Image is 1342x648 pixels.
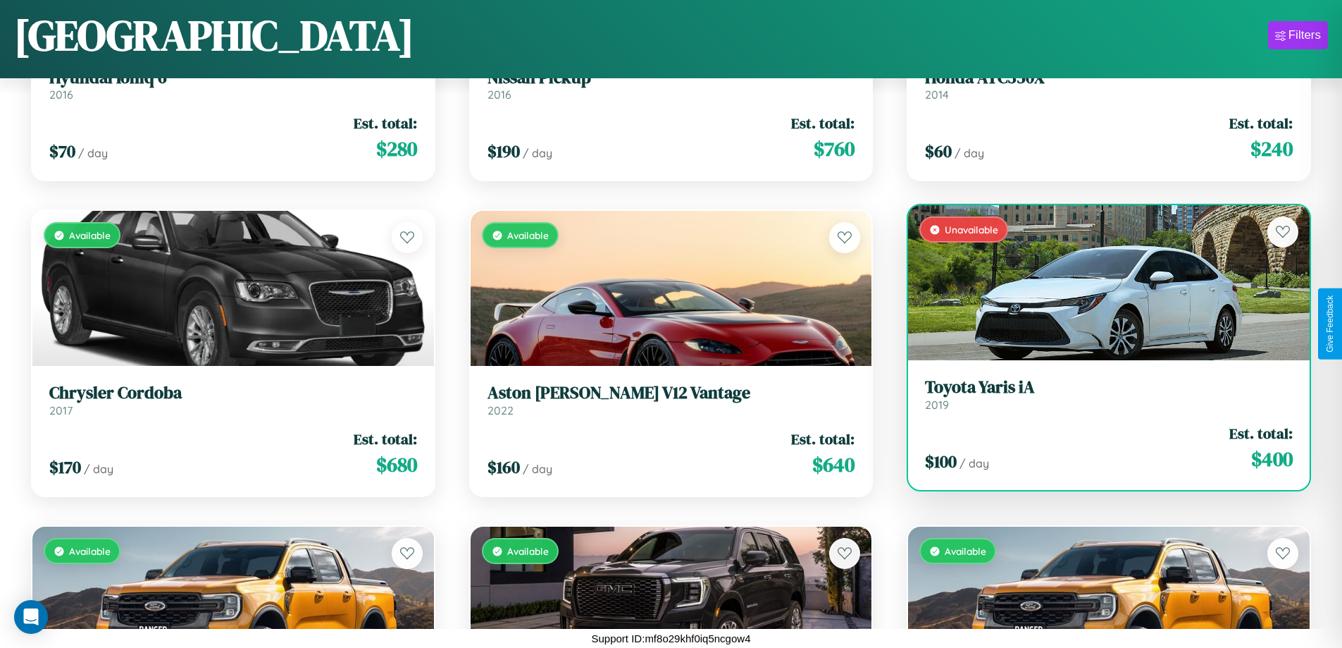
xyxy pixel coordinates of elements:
span: Unavailable [945,224,998,236]
span: Available [945,545,986,557]
div: Open Intercom Messenger [14,600,48,634]
span: Available [69,545,111,557]
span: 2014 [925,87,949,102]
a: Toyota Yaris iA2019 [925,377,1293,412]
h1: [GEOGRAPHIC_DATA] [14,6,414,64]
span: Available [507,545,549,557]
span: / day [78,146,108,160]
span: Est. total: [1229,113,1293,133]
span: $ 70 [49,140,75,163]
span: Available [507,229,549,241]
span: $ 760 [814,135,855,163]
span: $ 160 [487,456,520,479]
span: / day [523,462,552,476]
h3: Hyundai Ioniq 6 [49,68,417,88]
span: Est. total: [354,113,417,133]
span: $ 240 [1250,135,1293,163]
span: $ 400 [1251,445,1293,473]
button: Filters [1268,21,1328,49]
span: $ 170 [49,456,81,479]
span: Est. total: [1229,423,1293,444]
a: Chrysler Cordoba2017 [49,383,417,417]
span: / day [955,146,984,160]
h3: Nissan Pickup [487,68,855,88]
span: $ 190 [487,140,520,163]
span: $ 60 [925,140,952,163]
p: Support ID: mf8o29khf0iq5ncgow4 [592,629,751,648]
span: $ 280 [376,135,417,163]
h3: Honda ATC350X [925,68,1293,88]
h3: Chrysler Cordoba [49,383,417,403]
span: / day [523,146,552,160]
span: 2017 [49,403,73,417]
a: Hyundai Ioniq 62016 [49,68,417,102]
div: Give Feedback [1325,295,1335,353]
span: Est. total: [791,113,855,133]
span: / day [959,456,989,470]
a: Aston [PERSON_NAME] V12 Vantage2022 [487,383,855,417]
span: $ 640 [812,451,855,479]
span: 2022 [487,403,514,417]
span: $ 680 [376,451,417,479]
a: Nissan Pickup2016 [487,68,855,102]
h3: Toyota Yaris iA [925,377,1293,398]
span: $ 100 [925,450,957,473]
span: / day [84,462,113,476]
span: Est. total: [791,429,855,449]
a: Honda ATC350X2014 [925,68,1293,102]
h3: Aston [PERSON_NAME] V12 Vantage [487,383,855,403]
span: Est. total: [354,429,417,449]
div: Filters [1288,28,1321,42]
span: 2016 [49,87,73,102]
span: Available [69,229,111,241]
span: 2019 [925,398,949,412]
span: 2016 [487,87,511,102]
